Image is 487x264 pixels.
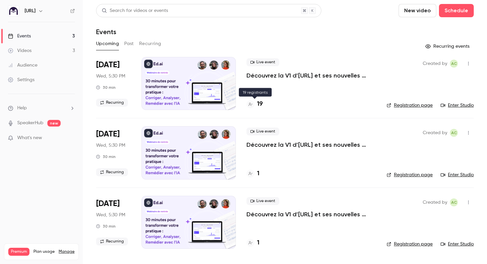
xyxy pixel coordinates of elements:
[441,102,474,109] a: Enter Studio
[33,249,55,254] span: Plan usage
[96,224,116,229] div: 30 min
[439,4,474,17] button: Schedule
[8,33,31,39] div: Events
[246,58,279,66] span: Live event
[246,100,263,109] a: 19
[423,129,447,137] span: Created by
[96,168,128,176] span: Recurring
[102,7,168,14] div: Search for videos or events
[246,210,376,218] a: Découvrez la V1 d’[URL] et ses nouvelles fonctionnalités !
[96,99,128,107] span: Recurring
[96,85,116,90] div: 30 min
[422,41,474,52] button: Recurring events
[96,238,128,245] span: Recurring
[96,129,120,139] span: [DATE]
[8,62,37,69] div: Audience
[451,60,457,68] span: AC
[96,196,131,249] div: Oct 1 Wed, 5:30 PM (Europe/Paris)
[124,38,134,49] button: Past
[17,120,43,127] a: SpeakerHub
[139,38,161,49] button: Recurring
[257,100,263,109] h4: 19
[96,38,119,49] button: Upcoming
[441,172,474,178] a: Enter Studio
[8,47,31,54] div: Videos
[451,129,457,137] span: AC
[96,57,131,110] div: Sep 17 Wed, 5:30 PM (Europe/Paris)
[387,102,433,109] a: Registration page
[96,154,116,159] div: 30 min
[451,198,457,206] span: AC
[450,60,458,68] span: Alison Chopard
[450,129,458,137] span: Alison Chopard
[246,238,259,247] a: 1
[17,134,42,141] span: What's new
[246,141,376,149] a: Découvrez la V1 d’[URL] et ses nouvelles fonctionnalités !
[17,105,27,112] span: Help
[96,28,116,36] h1: Events
[246,128,279,135] span: Live event
[423,198,447,206] span: Created by
[399,4,436,17] button: New video
[96,212,125,218] span: Wed, 5:30 PM
[96,73,125,79] span: Wed, 5:30 PM
[25,8,35,14] h6: [URL]
[47,120,61,127] span: new
[246,197,279,205] span: Live event
[441,241,474,247] a: Enter Studio
[257,169,259,178] h4: 1
[96,198,120,209] span: [DATE]
[96,142,125,149] span: Wed, 5:30 PM
[423,60,447,68] span: Created by
[387,241,433,247] a: Registration page
[450,198,458,206] span: Alison Chopard
[96,60,120,70] span: [DATE]
[387,172,433,178] a: Registration page
[246,169,259,178] a: 1
[257,238,259,247] h4: 1
[8,6,19,16] img: Ed.ai
[96,126,131,179] div: Sep 24 Wed, 5:30 PM (Europe/Paris)
[246,72,376,79] a: Découvrez la V1 d’[URL] et ses nouvelles fonctionnalités !
[8,105,75,112] li: help-dropdown-opener
[8,77,34,83] div: Settings
[8,248,29,256] span: Premium
[59,249,75,254] a: Manage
